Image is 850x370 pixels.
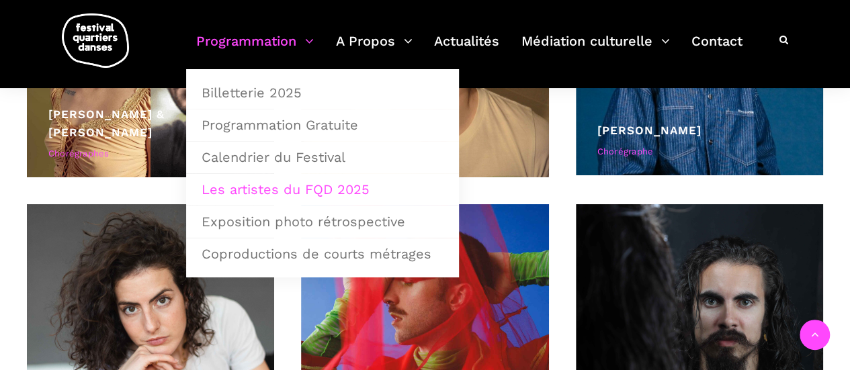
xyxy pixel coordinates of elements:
a: Programmation Gratuite [194,109,452,140]
a: Calendrier du Festival [194,142,452,173]
a: Les artistes du FQD 2025 [194,174,452,205]
a: Médiation culturelle [521,30,670,69]
a: Exposition photo rétrospective [194,206,452,237]
a: Coproductions de courts métrages [194,238,452,269]
img: logo-fqd-med [62,13,129,68]
a: Actualités [434,30,499,69]
a: A Propos [336,30,413,69]
a: [PERSON_NAME] & [PERSON_NAME] [48,107,165,139]
a: [PERSON_NAME] [597,124,702,137]
div: Chorégraphe [597,145,802,159]
a: Programmation [196,30,314,69]
div: Chorégraphes [48,147,253,161]
a: Billetterie 2025 [194,77,452,108]
a: Contact [691,30,742,69]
